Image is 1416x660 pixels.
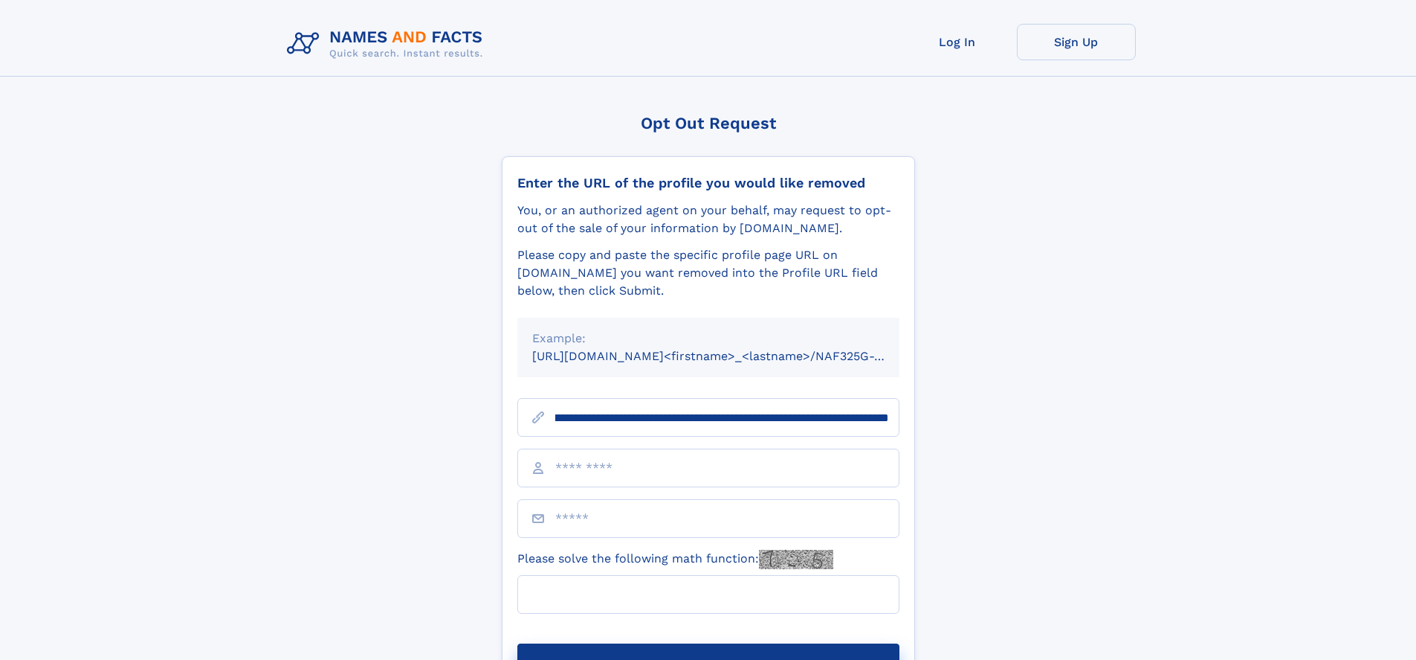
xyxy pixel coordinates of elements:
[281,24,495,64] img: Logo Names and Facts
[532,330,885,347] div: Example:
[1017,24,1136,60] a: Sign Up
[517,550,833,569] label: Please solve the following math function:
[517,202,899,237] div: You, or an authorized agent on your behalf, may request to opt-out of the sale of your informatio...
[517,246,899,300] div: Please copy and paste the specific profile page URL on [DOMAIN_NAME] you want removed into the Pr...
[898,24,1017,60] a: Log In
[502,114,915,132] div: Opt Out Request
[532,349,928,363] small: [URL][DOMAIN_NAME]<firstname>_<lastname>/NAF325G-xxxxxxxx
[517,175,899,191] div: Enter the URL of the profile you would like removed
